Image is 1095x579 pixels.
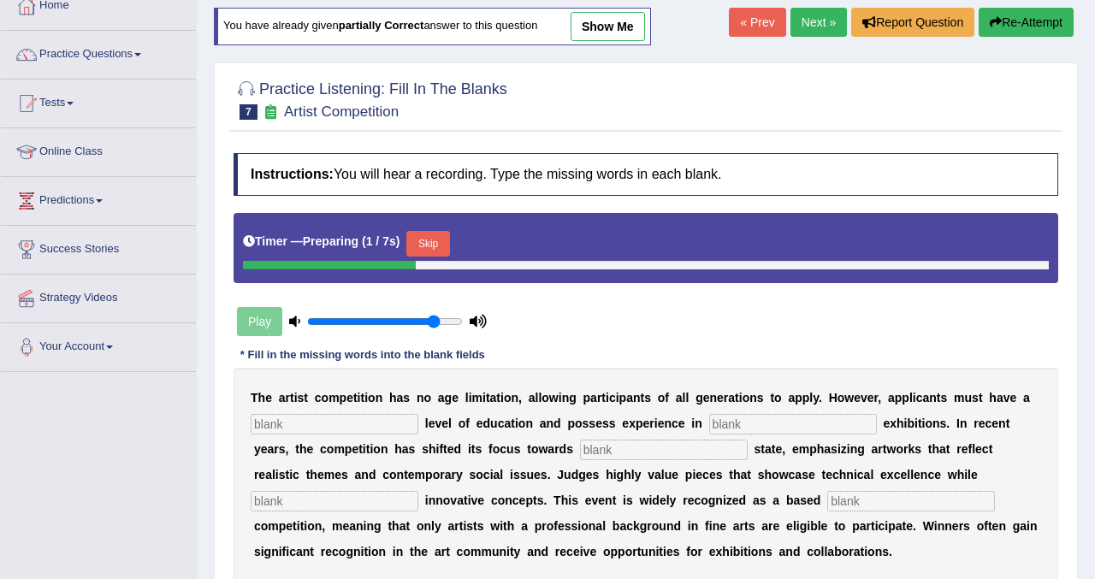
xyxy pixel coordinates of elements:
[334,442,344,456] b: m
[685,391,689,405] b: l
[251,491,418,511] input: blank
[303,234,358,248] b: Preparing
[339,20,424,32] b: partially correct
[861,391,867,405] b: v
[304,391,308,405] b: t
[514,442,521,456] b: s
[429,442,436,456] b: h
[695,391,703,405] b: g
[580,440,748,460] input: blank
[691,417,695,430] b: i
[974,417,978,430] b: r
[441,417,448,430] b: e
[483,417,491,430] b: d
[831,442,838,456] b: s
[790,8,847,37] a: Next »
[500,442,506,456] b: c
[315,391,322,405] b: c
[636,417,643,430] b: p
[956,417,960,430] b: I
[290,391,294,405] b: t
[939,442,946,456] b: a
[622,417,629,430] b: e
[364,391,368,405] b: i
[770,391,774,405] b: t
[306,442,313,456] b: e
[500,391,504,405] b: i
[922,391,929,405] b: a
[918,417,922,430] b: t
[525,417,533,430] b: n
[888,391,895,405] b: a
[857,442,865,456] b: g
[299,442,307,456] b: h
[761,442,765,456] b: t
[465,391,469,405] b: l
[602,417,609,430] b: s
[394,442,402,456] b: h
[265,391,272,405] b: e
[676,391,683,405] b: a
[324,468,334,482] b: m
[985,417,992,430] b: c
[774,391,782,405] b: o
[295,442,299,456] b: t
[813,391,819,405] b: y
[493,442,500,456] b: o
[703,391,710,405] b: e
[819,391,822,405] b: .
[878,442,882,456] b: r
[443,442,447,456] b: t
[567,417,575,430] b: p
[724,391,728,405] b: r
[1,80,196,122] a: Tests
[298,391,305,405] b: s
[954,391,964,405] b: m
[792,442,799,456] b: e
[363,442,366,456] b: i
[1,226,196,269] a: Success Stories
[286,468,290,482] b: t
[409,442,416,456] b: s
[531,442,539,456] b: o
[559,391,562,405] b: i
[878,391,881,405] b: ,
[294,391,298,405] b: i
[925,417,932,430] b: o
[417,391,424,405] b: n
[267,442,274,456] b: a
[540,417,547,430] b: a
[946,417,950,430] b: .
[438,391,445,405] b: a
[989,442,993,456] b: t
[504,391,512,405] b: o
[279,468,286,482] b: s
[275,468,279,482] b: i
[658,391,666,405] b: o
[472,391,482,405] b: m
[488,442,493,456] b: f
[914,417,918,430] b: i
[850,442,858,456] b: n
[606,391,609,405] b: i
[997,391,1003,405] b: a
[538,391,542,405] b: l
[908,442,914,456] b: k
[511,417,515,430] b: t
[728,391,735,405] b: a
[352,442,358,456] b: e
[896,442,903,456] b: o
[327,442,334,456] b: o
[549,391,559,405] b: w
[916,391,923,405] b: c
[642,417,649,430] b: e
[940,417,947,430] b: s
[459,417,466,430] b: o
[362,234,366,248] b: (
[527,442,531,456] b: t
[874,391,879,405] b: r
[946,442,950,456] b: t
[496,391,500,405] b: t
[1,128,196,171] a: Online Class
[968,442,973,456] b: f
